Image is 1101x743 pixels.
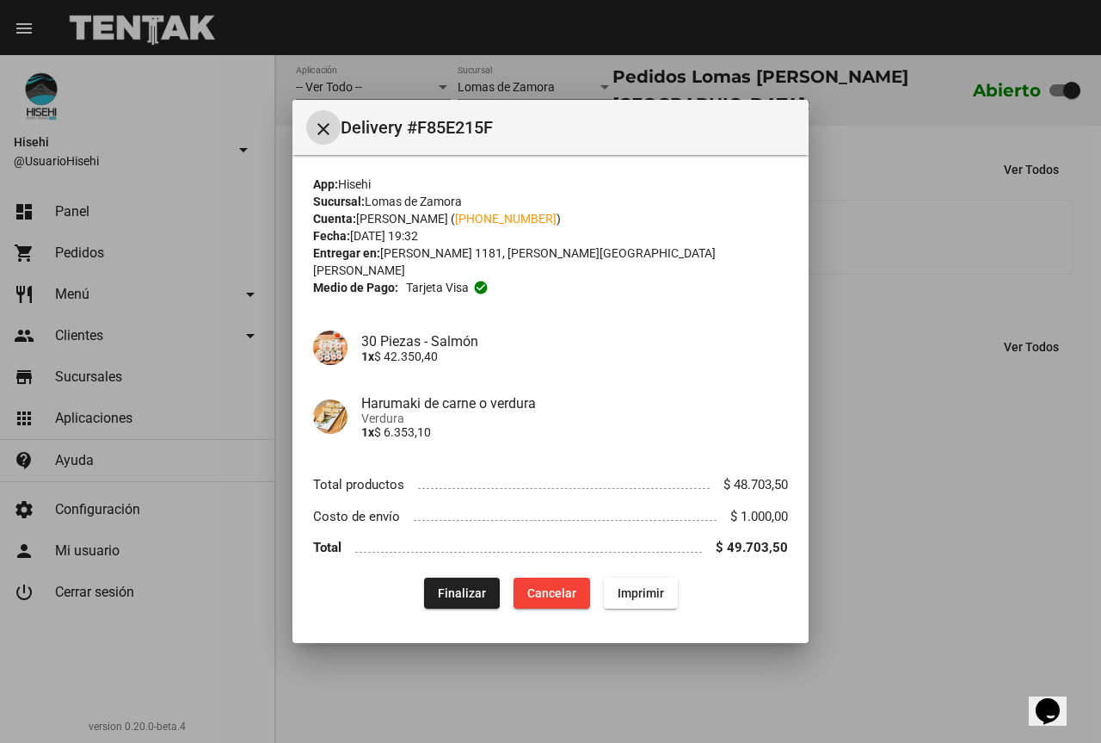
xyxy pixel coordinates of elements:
h4: 30 Piezas - Salmón [361,333,788,350]
img: c7714cbc-9e01-4ac3-9d7b-c083ef2cfd1f.jpg [313,399,348,434]
p: $ 42.350,40 [361,350,788,363]
span: Tarjeta visa [406,279,469,296]
mat-icon: Cerrar [313,119,334,139]
span: Cancelar [527,586,576,600]
b: 1x [361,425,374,439]
b: 1x [361,350,374,363]
iframe: chat widget [1029,674,1084,726]
strong: Cuenta: [313,212,356,226]
span: Finalizar [438,586,486,600]
div: Hisehi [313,176,788,193]
div: [PERSON_NAME] 1181, [PERSON_NAME][GEOGRAPHIC_DATA][PERSON_NAME] [313,245,788,279]
button: Finalizar [424,578,500,609]
span: Verdura [361,412,788,425]
button: Imprimir [604,578,678,609]
strong: Entregar en: [313,246,380,260]
li: Total $ 49.703,50 [313,532,788,564]
img: 7b16739f-f524-49c1-bb1b-a60cff6b7858.jpg [313,331,348,365]
p: $ 6.353,10 [361,425,788,439]
strong: App: [313,177,338,191]
strong: Sucursal: [313,195,365,208]
div: [PERSON_NAME] ( ) [313,210,788,227]
li: Costo de envío $ 1.000,00 [313,500,788,532]
button: Cancelar [514,578,590,609]
span: Imprimir [618,586,664,600]
mat-icon: check_circle [473,280,489,295]
div: [DATE] 19:32 [313,227,788,245]
strong: Fecha: [313,229,350,243]
div: Lomas de Zamora [313,193,788,210]
h4: Harumaki de carne o verdura [361,395,788,412]
a: [PHONE_NUMBER] [455,212,557,226]
strong: Medio de Pago: [313,279,398,296]
span: Delivery #F85E215F [341,114,795,141]
button: Cerrar [306,110,341,145]
li: Total productos $ 48.703,50 [313,468,788,500]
